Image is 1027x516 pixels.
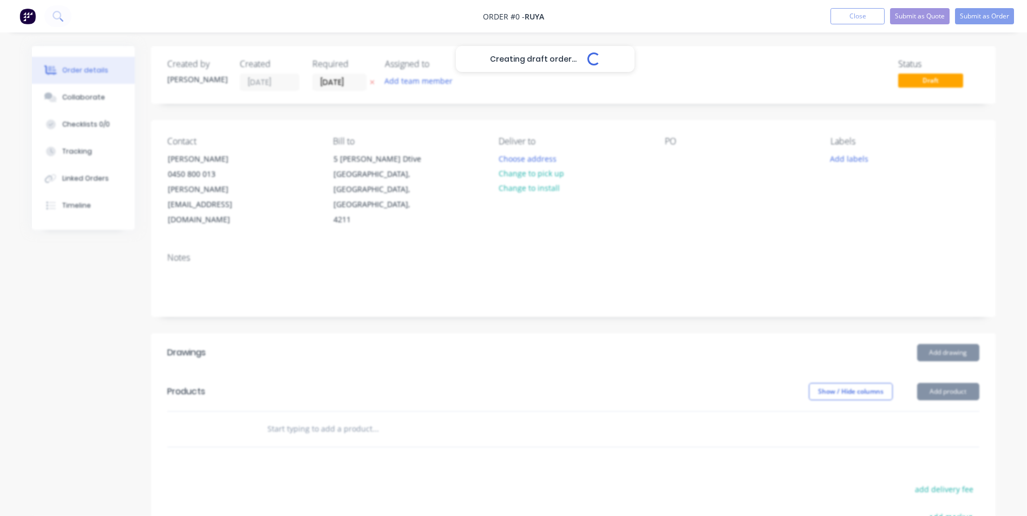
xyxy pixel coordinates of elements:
[955,8,1014,24] button: Submit as Order
[525,11,544,22] span: RUYA
[456,46,634,72] div: Creating draft order...
[483,11,525,22] span: Order #0 -
[890,8,950,24] button: Submit as Quote
[19,8,36,24] img: Factory
[830,8,885,24] button: Close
